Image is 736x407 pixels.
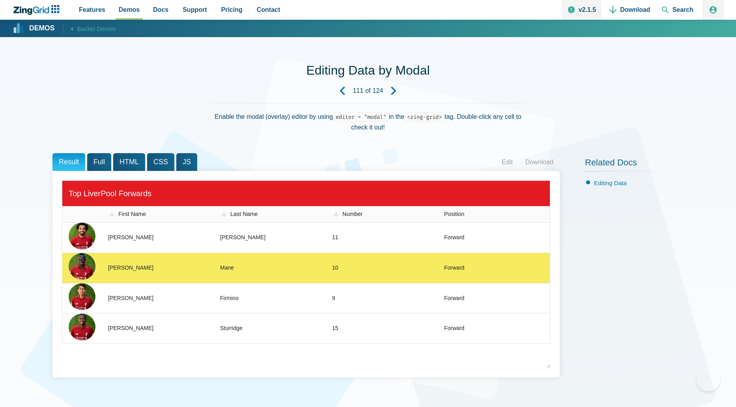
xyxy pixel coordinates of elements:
h2: Related Docs [585,157,684,172]
span: Pricing [221,4,243,15]
a: ZingChart Logo. Click to return to the homepage [13,5,64,15]
span: JS [176,153,197,171]
div: [PERSON_NAME] [220,233,265,242]
a: Demos [13,24,55,34]
div: Forward [444,294,464,303]
span: Docs [153,4,168,15]
span: HTML [113,153,145,171]
div: Firmino [220,294,239,303]
strong: 111 [353,88,364,94]
div: [PERSON_NAME] [108,324,153,333]
div: Enable the modal (overlay) editor by using in the tag. Double-click any cell to check it out! [210,103,526,141]
iframe: Toggle Customer Support [697,368,720,391]
div: 11 [332,233,338,242]
strong: Demos [29,25,55,32]
div: Forward [444,263,464,273]
div: 15 [332,324,338,333]
span: Last Name [230,211,258,217]
div: Forward [444,233,464,242]
div: [PERSON_NAME] [108,233,153,242]
img: Player Img N/A [69,223,95,249]
a: Download [519,156,560,168]
div: 10 [332,263,338,273]
div: 9 [332,294,335,303]
span: First Name [118,211,146,217]
a: Editing Data [594,180,627,186]
code: editor = "modal" [333,113,389,122]
span: CSS [147,153,174,171]
span: Full [87,153,111,171]
a: Backto Demos [63,23,116,34]
span: Back [77,24,116,34]
span: Demos [119,4,140,15]
span: of [365,88,370,94]
img: Player Img N/A [69,283,95,310]
span: Features [79,4,105,15]
h1: Editing Data by Modal [306,62,430,80]
div: [PERSON_NAME] [108,294,153,303]
span: Result [52,153,85,171]
a: Previous Demo [332,80,353,101]
div: Forward [444,324,464,333]
div: Mane [220,263,234,273]
strong: 124 [373,88,383,94]
span: Position [444,211,464,217]
span: Support [183,4,207,15]
a: Next Demo [383,80,404,101]
a: Edit [495,156,519,168]
img: Player Img N/A [69,253,95,280]
div: Sturridge [220,324,243,333]
div: Top LiverPool Forwards [69,187,544,200]
img: Player Img N/A [69,313,95,340]
div: [PERSON_NAME] [108,263,153,273]
span: to Demos [90,25,116,32]
span: Number [342,211,362,217]
span: Contact [257,4,280,15]
code: <zing-grid> [404,113,445,122]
